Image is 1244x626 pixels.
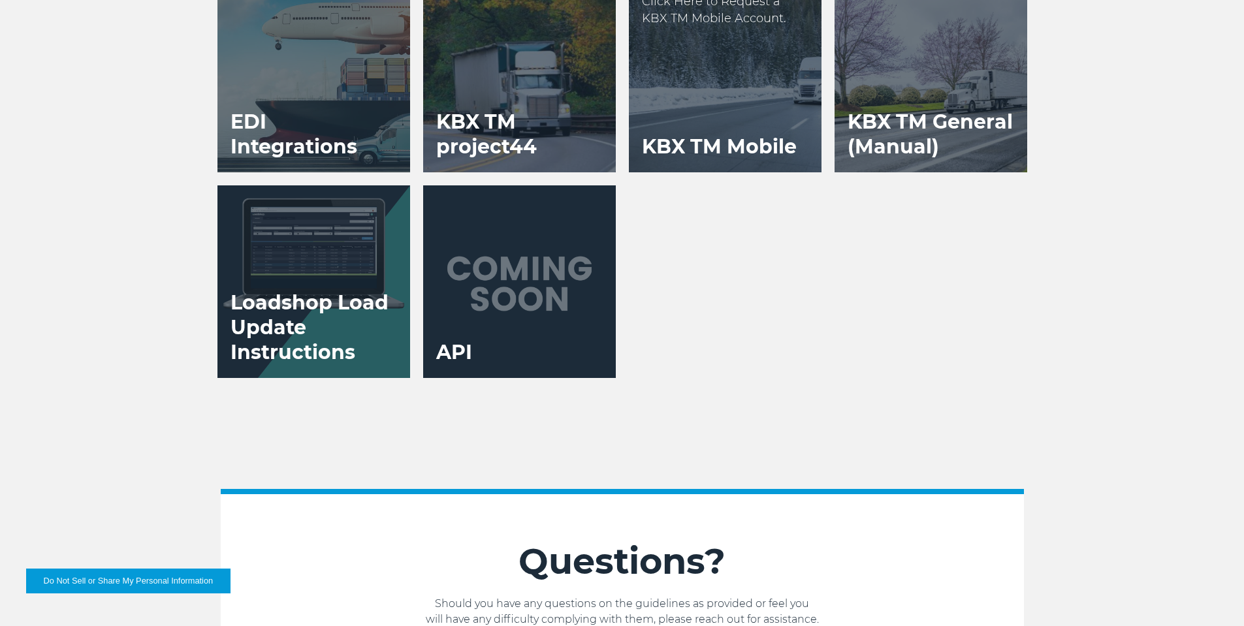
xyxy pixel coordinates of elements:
a: API [423,185,616,378]
button: Do Not Sell or Share My Personal Information [26,569,231,593]
a: Loadshop Load Update Instructions [217,185,410,378]
h3: API [423,327,485,378]
h3: Loadshop Load Update Instructions [217,277,410,378]
h3: EDI Integrations [217,97,410,172]
h3: KBX TM project44 [423,97,616,172]
h3: KBX TM General (Manual) [835,97,1027,172]
h2: Questions? [221,540,1024,583]
h3: KBX TM Mobile [629,121,810,172]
